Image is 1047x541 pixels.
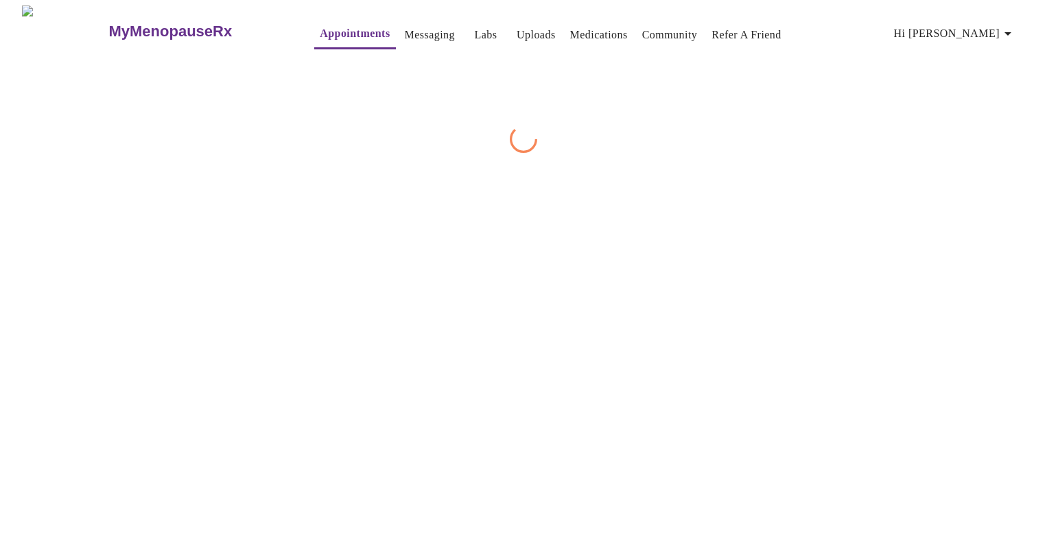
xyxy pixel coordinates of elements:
[565,21,633,49] button: Medications
[108,23,232,40] h3: MyMenopauseRx
[399,21,460,49] button: Messaging
[706,21,787,49] button: Refer a Friend
[642,25,698,45] a: Community
[711,25,781,45] a: Refer a Friend
[894,24,1016,43] span: Hi [PERSON_NAME]
[517,25,556,45] a: Uploads
[314,20,395,49] button: Appointments
[637,21,703,49] button: Community
[464,21,508,49] button: Labs
[107,8,287,56] a: MyMenopauseRx
[405,25,455,45] a: Messaging
[889,20,1022,47] button: Hi [PERSON_NAME]
[475,25,497,45] a: Labs
[320,24,390,43] a: Appointments
[22,5,107,57] img: MyMenopauseRx Logo
[570,25,628,45] a: Medications
[511,21,561,49] button: Uploads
